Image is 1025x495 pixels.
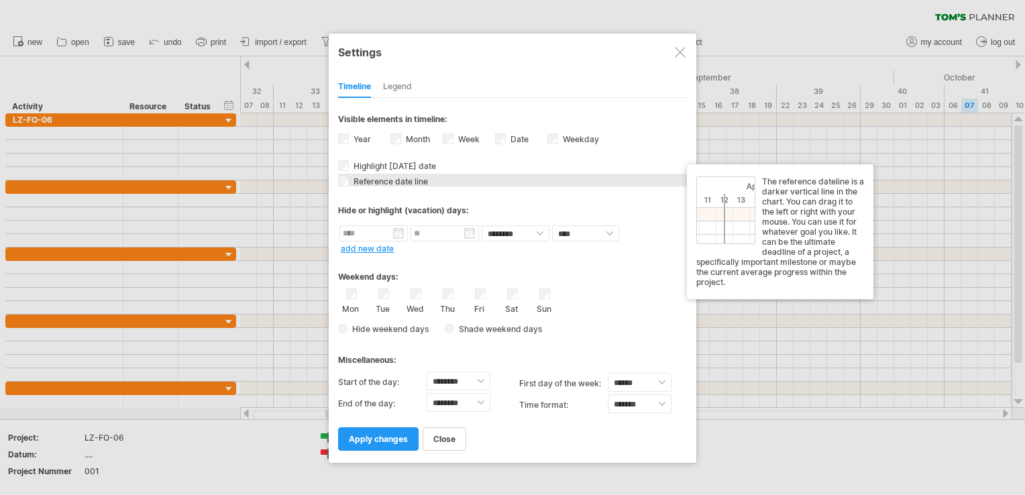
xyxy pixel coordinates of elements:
[342,301,359,314] label: Mon
[351,176,428,186] span: Reference date line
[560,134,599,144] label: Weekday
[535,301,552,314] label: Sun
[349,434,408,444] span: apply changes
[338,40,687,64] div: Settings
[696,176,864,287] div: The reference dateline is a darker vertical line in the chart. You can drag it to the left or rig...
[338,372,427,393] label: Start of the day:
[455,134,480,144] label: Week
[338,427,419,451] a: apply changes
[439,301,455,314] label: Thu
[403,134,430,144] label: Month
[341,243,394,254] a: add new date
[454,324,542,334] span: Shade weekend days
[338,114,687,128] div: Visible elements in timeline:
[347,324,429,334] span: Hide weekend days
[471,301,488,314] label: Fri
[519,373,608,394] label: first day of the week:
[338,259,687,285] div: Weekend days:
[351,134,371,144] label: Year
[383,76,412,98] div: Legend
[351,161,436,171] span: Highlight [DATE] date
[338,342,687,368] div: Miscellaneous:
[423,427,466,451] a: close
[338,205,687,215] div: Hide or highlight (vacation) days:
[433,434,455,444] span: close
[508,134,529,144] label: Date
[407,301,423,314] label: Wed
[519,394,608,416] label: Time format:
[338,76,371,98] div: Timeline
[374,301,391,314] label: Tue
[503,301,520,314] label: Sat
[338,393,427,415] label: End of the day:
